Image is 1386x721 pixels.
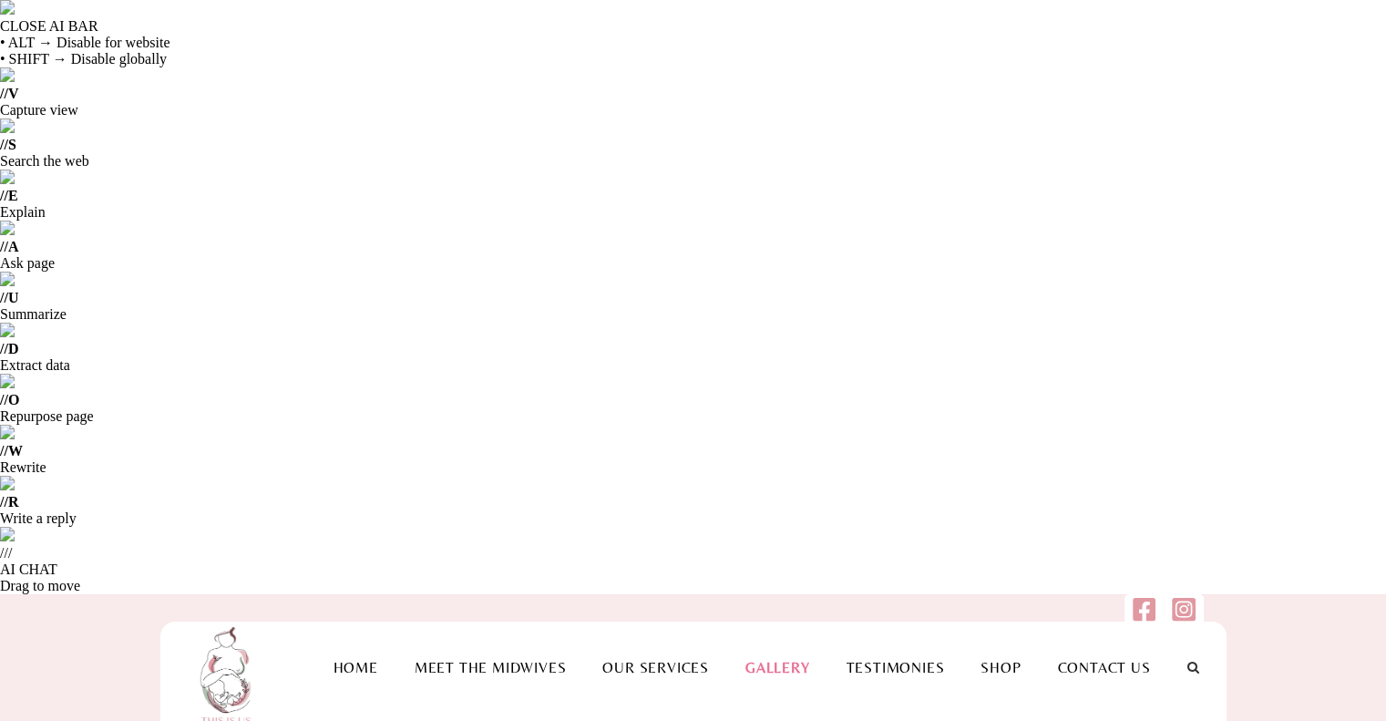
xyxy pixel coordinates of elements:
[1040,659,1169,676] a: Contact Us
[727,659,828,676] a: Gallery
[827,659,962,676] a: Testimonies
[396,659,585,676] a: Meet the Midwives
[584,659,727,676] a: Our Services
[1133,596,1155,623] img: facebook-square.svg
[962,659,1039,676] a: Shop
[1172,606,1195,627] a: Follow us on Instagram
[1172,596,1195,623] img: instagram-square.svg
[314,659,395,676] a: Home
